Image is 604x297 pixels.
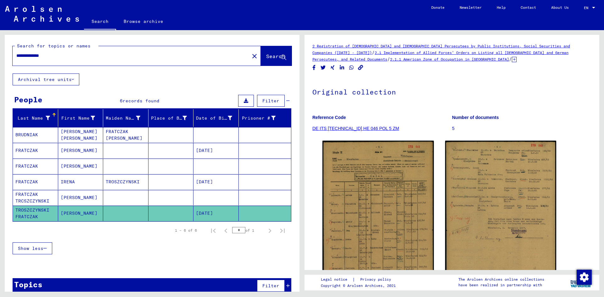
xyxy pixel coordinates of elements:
mat-header-cell: Date of Birth [193,109,239,127]
div: Date of Birth [196,115,232,121]
mat-cell: [DATE] [193,174,239,190]
span: 6 [120,98,123,104]
mat-header-cell: Place of Birth [148,109,194,127]
mat-icon: close [251,52,258,60]
div: | [321,276,399,283]
button: Share on WhatsApp [348,64,355,72]
button: First page [207,224,220,237]
mat-cell: TROSZCZYNSKI [103,174,148,190]
mat-cell: BRUDNIAK [13,127,58,143]
span: / [509,56,512,62]
button: Share on Facebook [311,64,317,72]
mat-header-cell: Maiden Name [103,109,148,127]
span: Show less [18,246,43,251]
button: Show less [13,242,52,254]
button: Last page [276,224,289,237]
span: Filter [262,98,279,104]
button: Copy link [357,64,364,72]
button: Previous page [220,224,232,237]
button: Share on Xing [329,64,336,72]
mat-cell: FRATCZAK TRCSZCZYNSKI [13,190,58,205]
span: EN [584,6,591,10]
div: Maiden Name [106,113,148,123]
span: records found [123,98,159,104]
mat-cell: FRATCZAK [13,174,58,190]
a: DE ITS [TECHNICAL_ID] HE 046 POL 5 ZM [312,126,399,131]
div: 1 – 6 of 6 [175,228,197,233]
mat-cell: TROSZCZYNSKI FRATCZAK [13,206,58,221]
a: Privacy policy [355,276,399,283]
a: Legal notice [321,276,352,283]
a: 2.1 Implementation of Allied Forces’ Orders on Listing all [DEMOGRAPHIC_DATA] and German Persecut... [312,50,568,62]
p: 5 [452,125,591,132]
mat-cell: [DATE] [193,143,239,158]
button: Search [261,46,292,66]
div: People [14,94,42,105]
div: Date of Birth [196,113,240,123]
mat-cell: [PERSON_NAME] [58,206,103,221]
div: Prisoner # [241,115,276,121]
mat-cell: [PERSON_NAME] [58,143,103,158]
button: Next page [264,224,276,237]
mat-cell: FRATCZAK [PERSON_NAME] [103,127,148,143]
div: Place of Birth [151,115,187,121]
div: Prisoner # [241,113,284,123]
span: Search [266,53,285,59]
b: Number of documents [452,115,499,120]
p: have been realized in partnership with [458,282,544,288]
mat-header-cell: Last Name [13,109,58,127]
mat-cell: IRENA [58,174,103,190]
div: of 1 [232,227,264,233]
a: 2 Registration of [DEMOGRAPHIC_DATA] and [DEMOGRAPHIC_DATA] Persecutees by Public Institutions, S... [312,44,570,55]
mat-cell: FRATCZAK [13,143,58,158]
mat-header-cell: Prisoner # [239,109,291,127]
button: Share on Twitter [320,64,327,72]
mat-cell: [DATE] [193,206,239,221]
span: / [387,56,390,62]
button: Archival tree units [13,73,79,85]
button: Filter [257,280,285,292]
a: Search [84,14,116,30]
img: yv_logo.png [569,274,593,290]
mat-cell: [PERSON_NAME] [58,190,103,205]
img: Change consent [577,270,592,285]
span: / [372,50,375,55]
div: Last Name [15,113,58,123]
div: First Name [61,115,95,121]
h1: Original collection [312,78,591,105]
mat-header-cell: First Name [58,109,103,127]
b: Reference Code [312,115,346,120]
a: Browse archive [116,14,171,29]
span: Filter [262,283,279,289]
mat-label: Search for topics or names [17,43,91,49]
mat-cell: [PERSON_NAME] [58,159,103,174]
a: 2.1.1 American Zone of Occupation in [GEOGRAPHIC_DATA] [390,57,509,62]
mat-cell: FRATCZAK [13,159,58,174]
div: Maiden Name [106,115,140,121]
button: Share on LinkedIn [339,64,345,72]
mat-cell: [PERSON_NAME] [PERSON_NAME] [58,127,103,143]
div: First Name [61,113,103,123]
div: Last Name [15,115,50,121]
div: Place of Birth [151,113,195,123]
img: Arolsen_neg.svg [5,6,79,22]
p: The Arolsen Archives online collections [458,277,544,282]
button: Clear [248,50,261,62]
button: Filter [257,95,285,107]
div: Topics [14,279,42,290]
p: Copyright © Arolsen Archives, 2021 [321,283,399,289]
